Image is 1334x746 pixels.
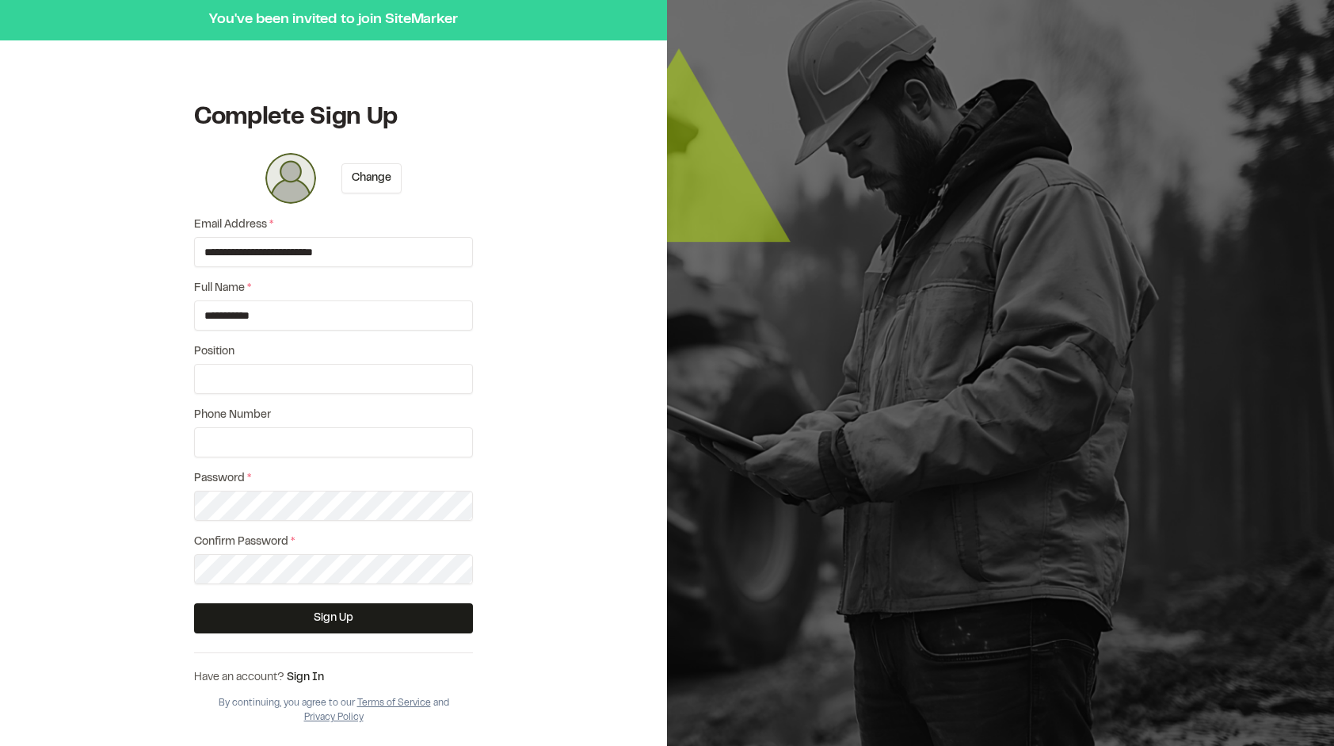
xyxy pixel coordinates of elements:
[194,102,473,134] h1: Complete Sign Up
[194,280,473,297] label: Full Name
[194,534,473,551] label: Confirm Password
[194,343,473,361] label: Position
[357,696,431,710] button: Terms of Service
[194,470,473,488] label: Password
[287,673,324,683] a: Sign In
[194,696,473,725] div: By continuing, you agree to our and
[194,669,473,687] div: Have an account?
[304,710,364,725] button: Privacy Policy
[265,153,316,204] img: Profile Photo
[194,216,473,234] label: Email Address
[194,603,473,633] button: Sign Up
[341,163,402,193] button: Change
[265,153,316,204] div: Click or Drag and Drop to change photo
[194,407,473,424] label: Phone Number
